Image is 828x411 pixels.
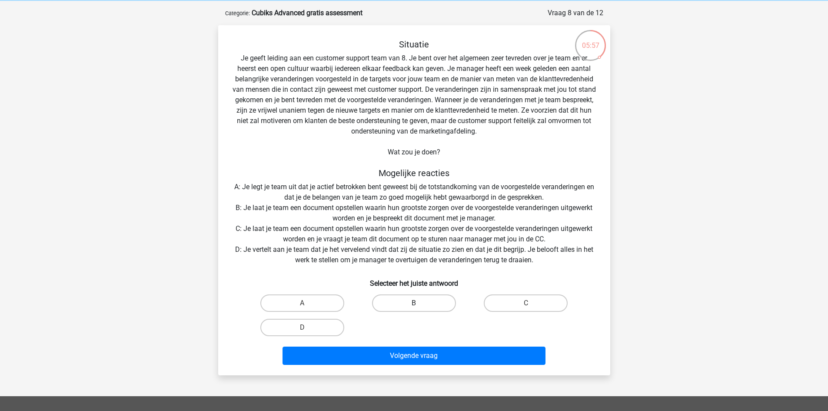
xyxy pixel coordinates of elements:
[283,347,545,365] button: Volgende vraag
[548,8,603,18] div: Vraag 8 van de 12
[252,9,362,17] strong: Cubiks Advanced gratis assessment
[232,168,596,178] h5: Mogelijke reacties
[232,272,596,287] h6: Selecteer het juiste antwoord
[372,294,456,312] label: B
[260,294,344,312] label: A
[222,39,607,368] div: Je geeft leiding aan een customer support team van 8. Je bent over het algemeen zeer tevreden ove...
[260,319,344,336] label: D
[232,39,596,50] h5: Situatie
[225,10,250,17] small: Categorie:
[574,29,607,51] div: 05:57
[484,294,568,312] label: C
